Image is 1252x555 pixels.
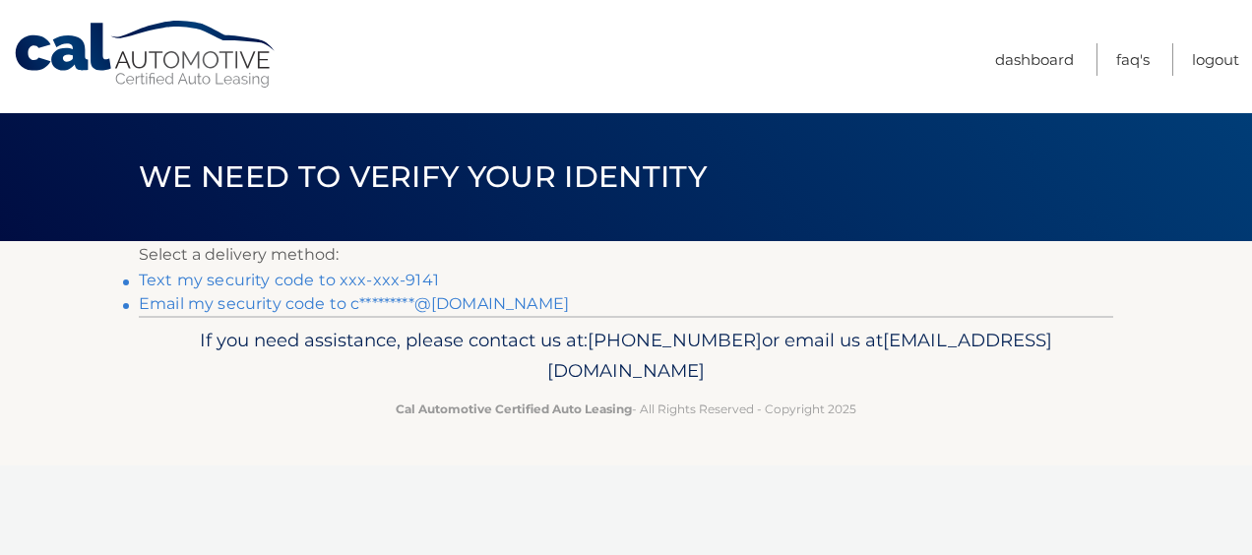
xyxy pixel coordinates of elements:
[139,158,707,195] span: We need to verify your identity
[396,401,632,416] strong: Cal Automotive Certified Auto Leasing
[1192,43,1239,76] a: Logout
[1116,43,1150,76] a: FAQ's
[13,20,279,90] a: Cal Automotive
[139,241,1113,269] p: Select a delivery method:
[152,399,1100,419] p: - All Rights Reserved - Copyright 2025
[588,329,762,351] span: [PHONE_NUMBER]
[995,43,1074,76] a: Dashboard
[152,325,1100,388] p: If you need assistance, please contact us at: or email us at
[139,294,569,313] a: Email my security code to c*********@[DOMAIN_NAME]
[139,271,439,289] a: Text my security code to xxx-xxx-9141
